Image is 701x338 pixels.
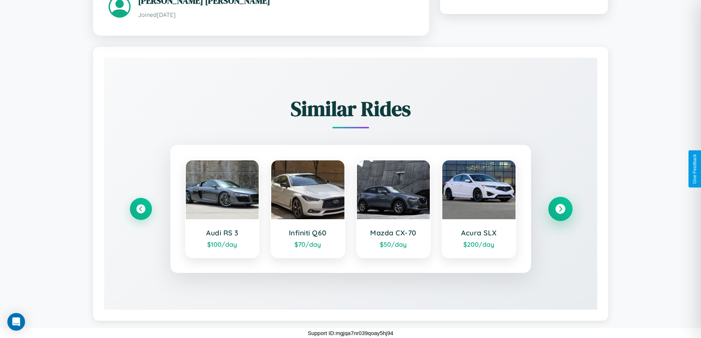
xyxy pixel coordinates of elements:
[364,240,423,248] div: $ 50 /day
[279,228,337,237] h3: Infiniti Q60
[450,240,508,248] div: $ 200 /day
[308,328,393,338] p: Support ID: mgjqa7nr039qoay5hj94
[692,154,697,184] div: Give Feedback
[356,160,431,258] a: Mazda CX-70$50/day
[270,160,345,258] a: Infiniti Q60$70/day
[138,10,414,20] p: Joined [DATE]
[7,313,25,331] div: Open Intercom Messenger
[130,95,571,123] h2: Similar Rides
[442,160,516,258] a: Acura SLX$200/day
[185,160,260,258] a: Audi RS 3$100/day
[279,240,337,248] div: $ 70 /day
[193,240,252,248] div: $ 100 /day
[193,228,252,237] h3: Audi RS 3
[450,228,508,237] h3: Acura SLX
[364,228,423,237] h3: Mazda CX-70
